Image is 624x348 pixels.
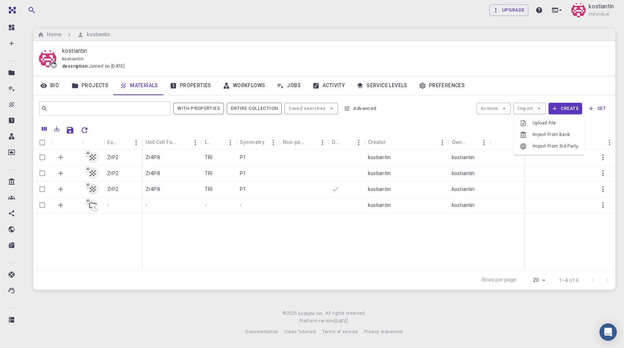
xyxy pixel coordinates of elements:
p: kostiantin [368,201,391,209]
div: Open Intercom Messenger [599,323,617,341]
div: Symmetry [240,135,264,149]
button: Sort [386,137,398,148]
button: Create [549,103,582,114]
button: Expand [55,183,66,195]
button: Advanced [341,103,380,114]
div: Unit Cell Formula [142,135,201,149]
a: [DATE]. [334,318,349,325]
div: Creator [368,135,386,149]
div: Symmetry [236,135,279,149]
div: Default [328,135,364,149]
span: Upload File [533,120,578,127]
div: Formula [104,136,142,150]
a: Preferences [413,76,471,95]
p: TRI [205,186,212,193]
button: Expand [55,199,66,211]
span: Import From 3rd Party [533,143,578,150]
p: Zr4P8 [146,170,160,177]
button: Actions [477,103,511,114]
button: Sort [213,137,225,148]
span: Filter throughout whole library including sets (folders) [227,103,282,114]
span: © 2025 [283,310,298,317]
button: Menu [437,137,448,148]
a: Projects [66,76,114,95]
h6: Home [44,31,61,39]
p: - [107,201,109,209]
span: Terms of service [322,329,358,334]
p: 1–4 of 4 [559,277,578,284]
div: Owner [448,135,490,149]
button: Expand [55,152,66,163]
p: Zr4P8 [146,186,160,193]
div: Creator [364,135,448,149]
a: Activity [307,76,351,95]
div: Lattice [205,135,213,149]
p: TRI [205,154,212,161]
button: Reset Explorer Settings [77,123,92,137]
span: Documentation [246,329,278,334]
button: Menu [268,137,279,148]
p: P1 [240,154,246,161]
button: Entire collection [227,103,282,114]
a: Jobs [271,76,307,95]
button: Sort [305,137,317,148]
a: Terms of service [322,328,358,336]
a: Properties [164,76,217,95]
span: Exabyte Inc. [298,311,324,316]
p: ZrP2 [107,154,119,161]
button: Menu [478,137,490,148]
p: - [146,201,147,209]
span: Import From Bank [533,131,578,139]
span: [DATE] . [334,319,349,324]
button: Expand [55,167,66,179]
a: Service Levels [351,76,413,95]
button: Save Explorer Settings [63,123,77,137]
span: Support [15,5,41,12]
img: kostiantin [571,3,586,17]
span: Privacy statement [364,329,403,334]
button: Sort [467,137,478,148]
p: kostiantin [368,154,391,161]
span: Joined on [DATE] [89,63,125,70]
button: Sort [341,137,353,148]
div: Unit Cell Formula [146,135,178,149]
div: Expand/Collapse [51,136,82,150]
a: Video Tutorials [284,328,316,336]
button: Sort [178,137,190,148]
p: kostiantin [62,47,604,55]
span: description : [62,63,89,70]
div: Non-periodic [283,135,305,149]
p: kostiantin [452,154,475,161]
h6: kostiantin [84,31,110,39]
button: Menu [190,137,201,148]
p: - [240,201,242,209]
div: Formula [107,136,119,150]
span: Show only materials with calculated properties [173,103,224,114]
p: kostiantin [589,2,614,11]
div: Icon [82,136,104,150]
p: kostiantin [452,201,475,209]
a: Bio [33,76,66,95]
button: Menu [604,137,615,148]
p: kostiantin [452,186,475,193]
button: set [585,103,610,114]
button: Import [513,103,545,114]
p: kostiantin [368,170,391,177]
img: logo [6,7,16,14]
div: Owner [452,135,467,149]
p: TRI [205,170,212,177]
button: Menu [317,137,328,148]
div: Lattice [201,135,237,149]
nav: breadcrumb [36,31,112,39]
div: 20 [520,275,547,285]
p: kostiantin [368,186,391,193]
button: Saved searches [285,103,338,114]
span: Platform version [299,318,334,325]
span: All rights reserved. [325,310,366,317]
button: Menu [130,137,142,148]
button: Sort [119,137,130,148]
a: Documentation [246,328,278,336]
p: ZrP2 [107,170,119,177]
a: Exabyte Inc. [298,310,324,318]
button: Menu [353,137,364,148]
